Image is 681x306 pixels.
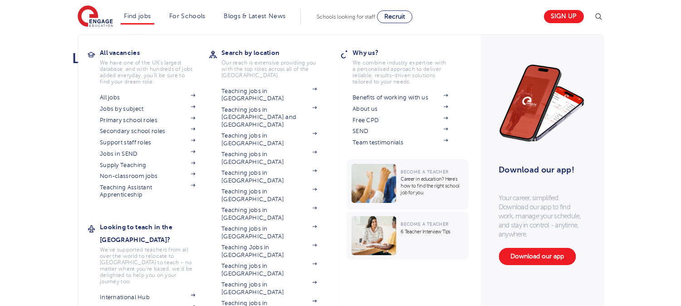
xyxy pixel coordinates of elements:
[377,10,412,23] a: Recruit
[499,193,585,239] p: Your career, simplified. Download our app to find work, manage your schedule, and stay in control...
[100,46,209,59] h3: All vacancies
[221,188,317,203] a: Teaching jobs in [GEOGRAPHIC_DATA]
[401,176,464,196] p: Career in education? Here’s how to find the right school job for you
[221,59,317,79] p: Our reach is extensive providing you with the top roles across all of the [GEOGRAPHIC_DATA]
[169,13,205,20] a: For Schools
[221,262,317,277] a: Teaching jobs in [GEOGRAPHIC_DATA]
[100,162,195,169] a: Supply Teaching
[100,94,195,101] a: All jobs
[224,13,286,20] a: Blogs & Latest News
[353,46,461,85] a: Why us?We combine industry expertise with a personalised approach to deliver reliable, results-dr...
[353,46,461,59] h3: Why us?
[100,184,195,199] a: Teaching Assistant Apprenticeship
[353,59,448,85] p: We combine industry expertise with a personalised approach to deliver reliable, results-driven so...
[78,5,113,28] img: Engage Education
[100,221,209,285] a: Looking to teach in the [GEOGRAPHIC_DATA]?We've supported teachers from all over the world to rel...
[221,281,317,296] a: Teaching jobs in [GEOGRAPHIC_DATA]
[221,88,317,103] a: Teaching jobs in [GEOGRAPHIC_DATA]
[353,105,448,113] a: About us
[100,247,195,285] p: We've supported teachers from all over the world to relocate to [GEOGRAPHIC_DATA] to teach - no m...
[347,159,470,210] a: Become a TeacherCareer in education? Here’s how to find the right school job for you
[100,221,209,246] h3: Looking to teach in the [GEOGRAPHIC_DATA]?
[499,248,576,265] a: Download our app
[353,139,448,146] a: Team testimonials
[221,225,317,240] a: Teaching jobs in [GEOGRAPHIC_DATA]
[100,294,195,301] a: International Hub
[221,244,317,259] a: Teaching Jobs in [GEOGRAPHIC_DATA]
[100,59,195,85] p: We have one of the UK's largest database. and with hundreds of jobs added everyday. you'll be sur...
[100,117,195,124] a: Primary school roles
[347,212,470,260] a: Become a Teacher6 Teacher Interview Tips
[401,222,448,227] span: Become a Teacher
[221,46,330,79] a: Search by locationOur reach is extensive providing you with the top roles across all of the [GEOG...
[72,51,426,66] h2: Let us know more about you!
[221,132,317,147] a: Teaching jobs in [GEOGRAPHIC_DATA]
[353,94,448,101] a: Benefits of working with us
[100,105,195,113] a: Jobs by subject
[353,117,448,124] a: Free CPD
[124,13,151,20] a: Find jobs
[221,169,317,184] a: Teaching jobs in [GEOGRAPHIC_DATA]
[221,207,317,222] a: Teaching jobs in [GEOGRAPHIC_DATA]
[100,128,195,135] a: Secondary school roles
[100,173,195,180] a: Non-classroom jobs
[221,151,317,166] a: Teaching jobs in [GEOGRAPHIC_DATA]
[401,228,464,235] p: 6 Teacher Interview Tips
[384,13,405,20] span: Recruit
[100,150,195,158] a: Jobs in SEND
[317,14,375,20] span: Schools looking for staff
[401,169,448,174] span: Become a Teacher
[499,160,581,180] h3: Download our app!
[100,46,209,85] a: All vacanciesWe have one of the UK's largest database. and with hundreds of jobs added everyday. ...
[100,139,195,146] a: Support staff roles
[221,46,330,59] h3: Search by location
[72,75,426,232] iframe: Form
[221,106,317,128] a: Teaching jobs in [GEOGRAPHIC_DATA] and [GEOGRAPHIC_DATA]
[544,10,584,23] a: Sign up
[353,128,448,135] a: SEND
